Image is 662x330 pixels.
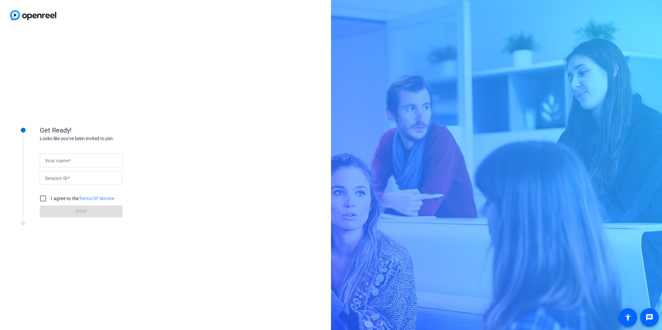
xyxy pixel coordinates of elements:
[45,176,68,181] mat-label: Session ID
[45,158,69,163] mat-label: Your name
[50,195,115,202] label: I agree to the
[624,313,632,321] mat-icon: accessibility
[40,125,172,135] div: Get Ready!
[645,313,653,321] mat-icon: message
[79,196,115,201] a: Terms Of Service
[40,135,172,142] div: Looks like you've been invited to join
